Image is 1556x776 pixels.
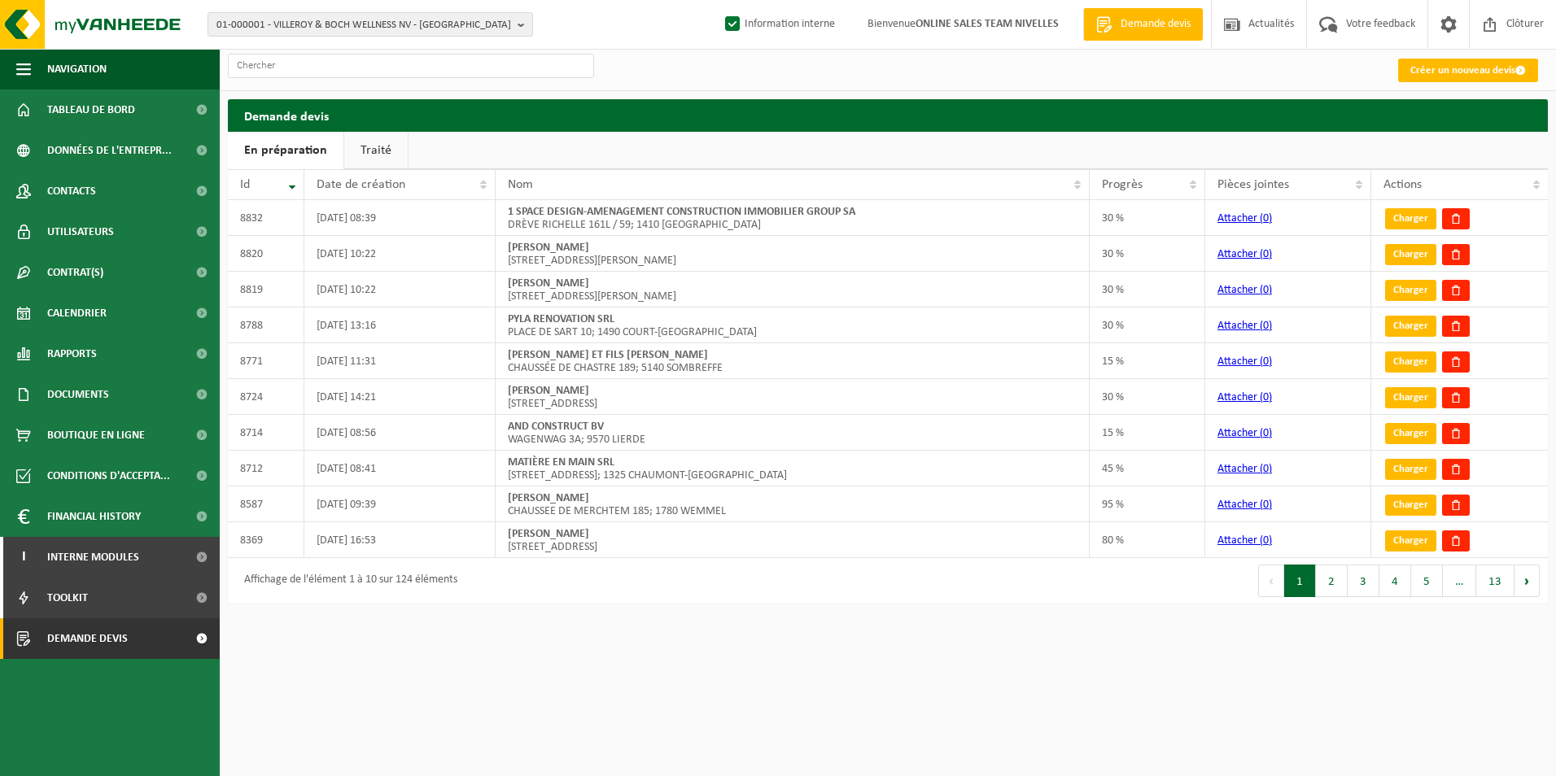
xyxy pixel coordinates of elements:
[228,343,304,379] td: 8771
[496,343,1090,379] td: CHAUSSÉE DE CHASTRE 189; 5140 SOMBREFFE
[47,130,172,171] span: Données de l'entrepr...
[1090,522,1206,558] td: 80 %
[47,374,109,415] span: Documents
[1217,427,1272,439] a: Attacher (0)
[496,379,1090,415] td: [STREET_ADDRESS]
[1385,208,1436,229] a: Charger
[1476,565,1514,597] button: 13
[1263,248,1269,260] span: 0
[1217,178,1289,191] span: Pièces jointes
[304,200,496,236] td: [DATE] 08:39
[304,379,496,415] td: [DATE] 14:21
[344,132,408,169] a: Traité
[47,456,170,496] span: Conditions d'accepta...
[304,343,496,379] td: [DATE] 11:31
[1090,486,1206,522] td: 95 %
[1217,463,1272,475] a: Attacher (0)
[304,272,496,307] td: [DATE] 10:22
[216,13,511,37] span: 01-000001 - VILLEROY & BOCH WELLNESS NV - [GEOGRAPHIC_DATA]
[47,211,114,252] span: Utilisateurs
[228,415,304,451] td: 8714
[1090,236,1206,272] td: 30 %
[228,379,304,415] td: 8724
[1514,565,1540,597] button: Next
[16,537,31,578] span: I
[508,421,604,433] strong: AND CONSTRUCT BV
[1217,212,1272,225] a: Attacher (0)
[1217,499,1272,511] a: Attacher (0)
[1383,178,1422,191] span: Actions
[1090,343,1206,379] td: 15 %
[47,171,96,211] span: Contacts
[47,496,141,537] span: Financial History
[508,528,589,540] strong: [PERSON_NAME]
[1217,534,1272,547] a: Attacher (0)
[496,272,1090,307] td: [STREET_ADDRESS][PERSON_NAME]
[1263,284,1269,296] span: 0
[208,12,533,37] button: 01-000001 - VILLEROY & BOCH WELLNESS NV - [GEOGRAPHIC_DATA]
[508,385,589,397] strong: [PERSON_NAME]
[1090,307,1206,343] td: 30 %
[304,307,496,343] td: [DATE] 13:16
[496,486,1090,522] td: CHAUSSEE DE MERCHTEM 185; 1780 WEMMEL
[1263,534,1269,547] span: 0
[1263,212,1269,225] span: 0
[1263,499,1269,511] span: 0
[508,206,855,218] strong: 1 SPACE DESIGN-AMENAGEMENT CONSTRUCTION IMMOBILIER GROUP SA
[1102,178,1143,191] span: Progrès
[1263,463,1269,475] span: 0
[1090,451,1206,486] td: 45 %
[1385,351,1436,373] a: Charger
[1385,530,1436,551] a: Charger
[228,132,343,169] a: En préparation
[47,537,139,578] span: Interne modules
[1316,565,1348,597] button: 2
[496,236,1090,272] td: [STREET_ADDRESS][PERSON_NAME]
[1398,59,1538,82] a: Créer un nouveau devis
[1263,320,1269,332] span: 0
[47,49,107,89] span: Navigation
[228,522,304,558] td: 8369
[240,178,250,191] span: Id
[1217,284,1272,296] a: Attacher (0)
[1090,379,1206,415] td: 30 %
[228,272,304,307] td: 8819
[1385,280,1436,301] a: Charger
[1090,415,1206,451] td: 15 %
[508,277,589,290] strong: [PERSON_NAME]
[1385,459,1436,480] a: Charger
[47,578,88,618] span: Toolkit
[228,307,304,343] td: 8788
[1385,316,1436,337] a: Charger
[1385,387,1436,408] a: Charger
[47,618,128,659] span: Demande devis
[1217,320,1272,332] a: Attacher (0)
[228,236,304,272] td: 8820
[236,566,457,595] div: Affichage de l'élément 1 à 10 sur 124 éléments
[228,99,1548,131] h2: Demande devis
[1263,391,1269,403] span: 0
[47,415,145,456] span: Boutique en ligne
[304,236,496,272] td: [DATE] 10:22
[1217,248,1272,260] a: Attacher (0)
[228,486,304,522] td: 8587
[1083,8,1203,41] a: Demande devis
[508,178,533,191] span: Nom
[304,415,496,451] td: [DATE] 08:56
[1385,495,1436,516] a: Charger
[916,18,1059,30] strong: ONLINE SALES TEAM NIVELLES
[1258,565,1284,597] button: Previous
[1090,200,1206,236] td: 30 %
[304,522,496,558] td: [DATE] 16:53
[317,178,405,191] span: Date de création
[304,451,496,486] td: [DATE] 08:41
[228,200,304,236] td: 8832
[496,415,1090,451] td: WAGENWAG 3A; 9570 LIERDE
[722,12,835,37] label: Information interne
[228,451,304,486] td: 8712
[47,252,103,293] span: Contrat(s)
[1217,391,1272,403] a: Attacher (0)
[508,492,589,504] strong: [PERSON_NAME]
[228,54,594,78] input: Chercher
[508,349,708,361] strong: [PERSON_NAME] ET FILS [PERSON_NAME]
